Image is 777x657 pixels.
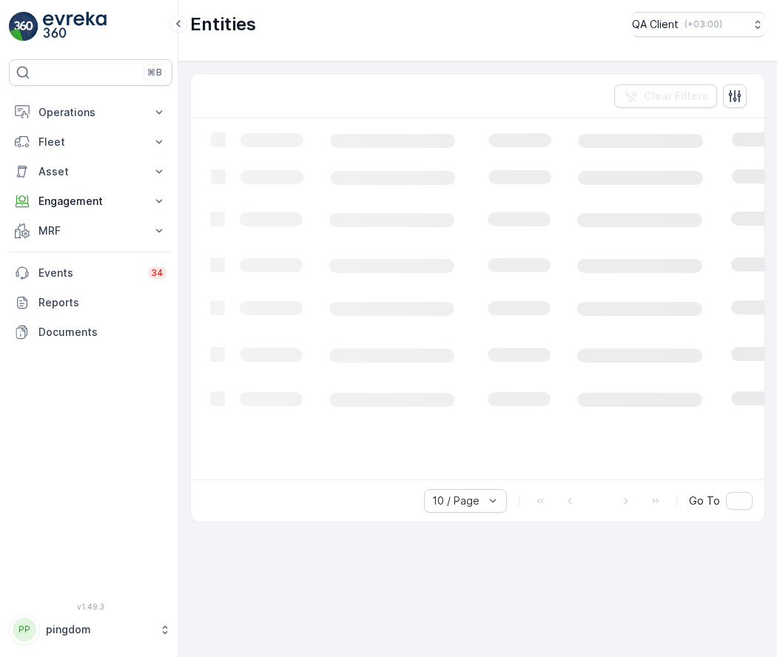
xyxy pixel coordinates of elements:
button: Clear Filters [614,84,717,108]
button: Engagement [9,186,172,216]
img: logo [9,12,38,41]
button: MRF [9,216,172,246]
a: Reports [9,288,172,317]
button: QA Client(+03:00) [632,12,765,37]
p: MRF [38,223,143,238]
p: Clear Filters [644,89,708,104]
a: Documents [9,317,172,347]
p: Operations [38,105,143,120]
p: Engagement [38,194,143,209]
p: Entities [190,13,256,36]
p: Documents [38,325,166,340]
p: QA Client [632,17,679,32]
button: PPpingdom [9,614,172,645]
p: 34 [151,267,164,279]
button: Operations [9,98,172,127]
div: PP [13,618,36,641]
a: Events34 [9,258,172,288]
img: logo_light-DOdMpM7g.png [43,12,107,41]
span: v 1.49.3 [9,602,172,611]
span: Go To [689,493,720,508]
p: ( +03:00 ) [684,18,722,30]
p: Asset [38,164,143,179]
p: ⌘B [147,67,162,78]
p: Fleet [38,135,143,149]
p: Reports [38,295,166,310]
button: Asset [9,157,172,186]
p: pingdom [46,622,152,637]
p: Events [38,266,139,280]
button: Fleet [9,127,172,157]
